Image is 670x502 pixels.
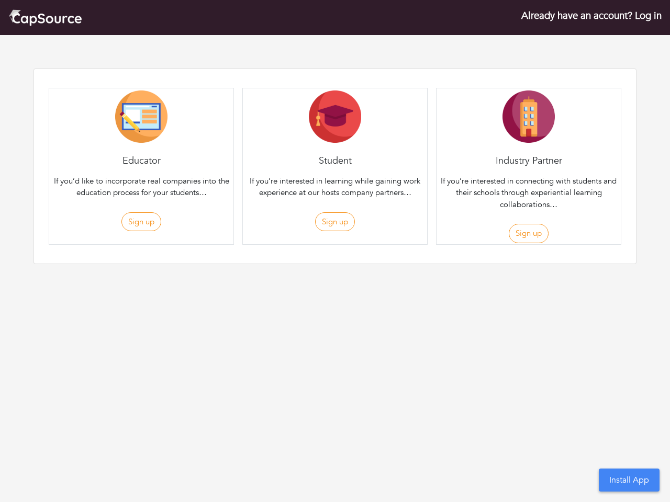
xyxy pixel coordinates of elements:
[599,469,660,492] button: Install App
[121,212,161,232] button: Sign up
[245,175,425,199] p: If you’re interested in learning while gaining work experience at our hosts company partners…
[243,155,427,167] h4: Student
[51,175,231,199] p: If you’d like to incorporate real companies into the education process for your students…
[509,224,549,243] button: Sign up
[309,90,361,143] img: Student-Icon-6b6867cbad302adf8029cb3ecf392088beec6a544309a027beb5b4b4576828a8.png
[49,155,233,167] h4: Educator
[8,8,82,27] img: cap_logo.png
[439,175,619,211] p: If you’re interested in connecting with students and their schools through experiential learning ...
[502,90,555,143] img: Company-Icon-7f8a26afd1715722aa5ae9dc11300c11ceeb4d32eda0db0d61c21d11b95ecac6.png
[521,9,662,22] a: Already have an account? Log in
[437,155,621,167] h4: Industry Partner
[115,90,167,143] img: Educator-Icon-31d5a1e457ca3f5474c6b92ab10a5d5101c9f8fbafba7b88091835f1a8db102f.png
[315,212,355,232] button: Sign up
